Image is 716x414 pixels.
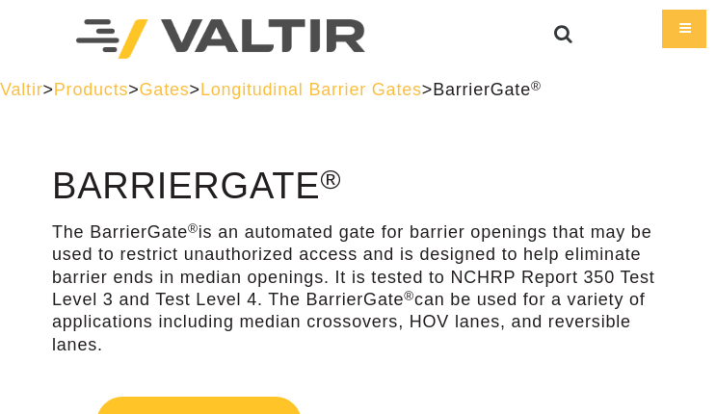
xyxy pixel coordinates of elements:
sup: ® [320,164,341,194]
h1: BarrierGate [52,167,664,207]
sup: ® [188,221,199,236]
a: Longitudinal Barrier Gates [200,80,422,99]
p: The BarrierGate is an automated gate for barrier openings that may be used to restrict unauthoriz... [52,221,664,356]
span: BarrierGate [433,80,542,99]
div: Menu [662,10,706,48]
sup: ® [531,79,542,93]
img: Valtir [76,19,365,59]
a: Products [54,80,128,99]
a: Gates [140,80,190,99]
sup: ® [404,289,414,303]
